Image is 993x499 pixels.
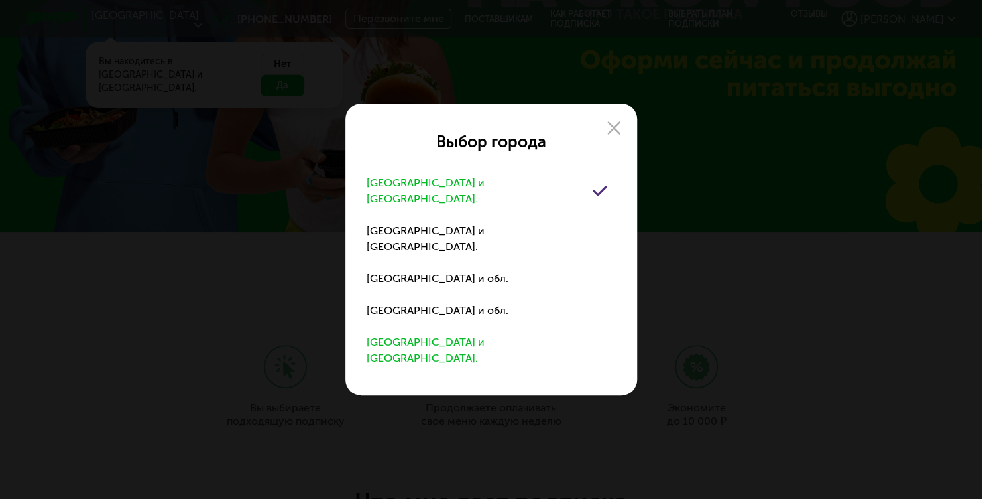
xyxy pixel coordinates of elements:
[367,334,593,366] div: [GEOGRAPHIC_DATA] и [GEOGRAPHIC_DATA].
[367,133,616,151] div: Выбор города
[367,223,593,255] div: [GEOGRAPHIC_DATA] и [GEOGRAPHIC_DATA].
[367,271,508,287] div: [GEOGRAPHIC_DATA] и обл.
[367,303,508,319] div: [GEOGRAPHIC_DATA] и обл.
[367,175,593,207] div: [GEOGRAPHIC_DATA] и [GEOGRAPHIC_DATA].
